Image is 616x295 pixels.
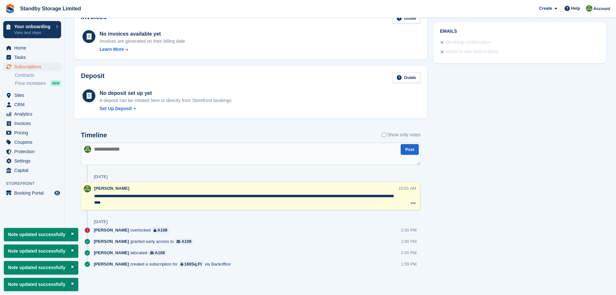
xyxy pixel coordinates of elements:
span: Protection [14,147,53,156]
span: Home [14,43,53,52]
div: Learn More [100,46,124,53]
a: menu [3,100,61,109]
div: No invoices available yet [100,30,186,38]
a: menu [3,119,61,128]
span: Account [593,6,610,12]
a: Guide [392,72,421,83]
a: Preview store [53,189,61,197]
div: Invoices are generated on their billing date. [100,38,186,45]
div: A108 [155,250,165,256]
span: Create [539,5,552,12]
a: menu [3,166,61,175]
span: Analytics [14,109,53,119]
a: A108 [148,250,167,256]
div: A108 [157,227,168,233]
p: Note updated successfully [4,278,78,291]
div: 2:00 PM [401,238,416,244]
span: Tasks [14,53,53,62]
a: menu [3,188,61,198]
img: Steven Hambridge [84,146,91,153]
span: Booking Portal [14,188,53,198]
a: menu [3,147,61,156]
a: Contracts [15,72,61,78]
a: Set Up Deposit [100,105,233,112]
div: [DATE] [94,174,108,179]
h2: Invoices [81,13,107,24]
div: granted early access to [94,238,196,244]
div: 10:01 AM [399,185,416,191]
a: Standby Storage Limited [17,3,83,14]
span: Price increases [15,80,46,86]
span: Settings [14,156,53,165]
img: Steven Hambridge [586,5,592,12]
span: Pricing [14,128,53,137]
h2: Deposit [81,72,104,83]
a: Price increases NEW [15,80,61,87]
div: Move in day instructions [446,48,498,56]
span: CRM [14,100,53,109]
a: menu [3,43,61,52]
span: Subscriptions [14,62,53,71]
p: Note updated successfully [4,228,78,241]
div: created a subscription for via Backoffice [94,261,234,267]
a: menu [3,62,61,71]
span: Coupons [14,138,53,147]
span: Invoices [14,119,53,128]
label: Show only notes [382,131,421,138]
div: 1:59 PM [401,261,416,267]
a: menu [3,156,61,165]
a: 160Sq.Ft [179,261,203,267]
a: A108 [152,227,169,233]
span: Capital [14,166,53,175]
img: Steven Hambridge [84,185,91,192]
p: Your onboarding [14,24,53,29]
div: 2:00 PM [401,250,416,256]
p: View next steps [14,30,53,36]
span: Sites [14,91,53,100]
p: Note updated successfully [4,261,78,274]
div: Set Up Deposit [100,105,132,112]
div: NEW [50,80,61,86]
img: stora-icon-8386f47178a22dfd0bd8f6a31ec36ba5ce8667c1dd55bd0f319d3a0aa187defe.svg [5,4,15,14]
a: Guide [392,13,421,24]
div: allocated [94,250,170,256]
a: menu [3,138,61,147]
span: [PERSON_NAME] [94,227,129,233]
a: Your onboarding View next steps [3,21,61,38]
div: 2:00 PM [401,227,416,233]
span: [PERSON_NAME] [94,250,129,256]
a: Learn More [100,46,186,53]
span: [PERSON_NAME] [94,186,129,191]
div: 160Sq.Ft [184,261,202,267]
a: A108 [175,238,193,244]
a: menu [3,91,61,100]
span: Help [571,5,580,12]
span: [PERSON_NAME] [94,261,129,267]
span: Storefront [6,180,64,187]
span: [PERSON_NAME] [94,238,129,244]
a: menu [3,109,61,119]
a: menu [3,53,61,62]
a: menu [3,128,61,137]
p: Note updated successfully [4,244,78,258]
div: Booking confirmation [446,39,491,46]
p: A deposit can be created here or directly from Storefront bookings. [100,97,233,104]
div: overlocked [94,227,172,233]
h2: Emails [440,29,600,34]
button: Post [401,144,419,155]
div: [DATE] [94,219,108,224]
div: No deposit set up yet [100,89,233,97]
input: Show only notes [382,131,386,138]
div: A108 [181,238,191,244]
h2: Timeline [81,131,107,139]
